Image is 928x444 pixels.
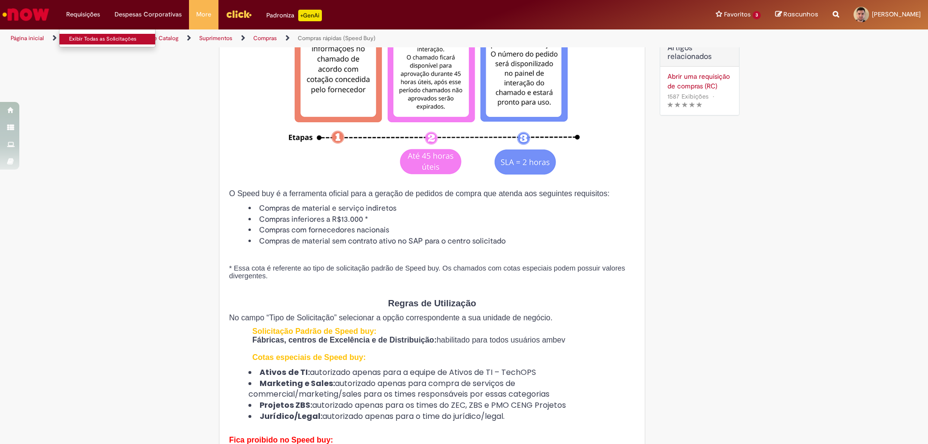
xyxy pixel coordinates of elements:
[322,411,505,422] span: autorizado apenas para o time do jurídico/legal.
[199,34,232,42] a: Suprimentos
[724,10,751,19] span: Favoritos
[775,10,818,19] a: Rascunhos
[260,378,335,389] strong: Marketing e Sales:
[266,10,322,21] div: Padroniza
[388,298,476,308] span: Regras de Utilização
[248,203,635,214] li: Compras de material e serviço indiretos
[288,367,310,378] strong: de TI:
[229,314,552,322] span: No campo “Tipo de Solicitação” selecionar a opção correspondente a sua unidade de negócio.
[252,327,377,335] span: Solicitação Padrão de Speed buy:
[196,10,211,19] span: More
[260,400,312,411] strong: Projetos ZBS:
[252,353,366,361] span: Cotas especiais de Speed buy:
[248,214,635,225] li: Compras inferiores a R$13.000 *
[253,34,277,42] a: Compras
[66,10,100,19] span: Requisições
[59,34,166,44] a: Exibir Todas as Solicitações
[667,72,732,91] a: Abrir uma requisição de compras (RC)
[115,10,182,19] span: Despesas Corporativas
[1,5,51,24] img: ServiceNow
[226,7,252,21] img: click_logo_yellow_360x200.png
[872,10,921,18] span: [PERSON_NAME]
[229,264,625,280] span: * Essa cota é referente ao tipo de solicitação padrão de Speed buy. Os chamados com cotas especia...
[248,225,635,236] li: Compras com fornecedores nacionais
[11,34,44,42] a: Página inicial
[7,29,611,47] ul: Trilhas de página
[248,378,550,400] span: autorizado apenas para compra de serviços de commercial/marketing/sales para os times responsávei...
[667,44,732,61] h3: Artigos relacionados
[710,90,716,103] span: •
[260,411,322,422] strong: Jurídico/Legal:
[783,10,818,19] span: Rascunhos
[312,400,566,411] span: autorizado apenas para os times do ZEC, ZBS e PMO CENG Projetos
[286,367,536,378] span: autorizado apenas para a equipe de Ativos de TI – TechOPS
[229,189,609,198] span: O Speed buy é a ferramenta oficial para a geração de pedidos de compra que atenda aos seguintes r...
[252,336,436,344] span: Fábricas, centros de Excelência e de Distribuição:
[229,436,333,444] span: Fica proibido no Speed buy:
[248,236,635,247] li: Compras de material sem contrato ativo no SAP para o centro solicitado
[298,10,322,21] p: +GenAi
[436,336,565,344] span: habilitado para todos usuários ambev
[298,34,376,42] a: Compras rápidas (Speed Buy)
[667,92,709,100] span: 1587 Exibições
[59,29,156,47] ul: Requisições
[260,367,286,378] strong: Ativos
[753,11,761,19] span: 3
[137,34,178,42] a: Service Catalog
